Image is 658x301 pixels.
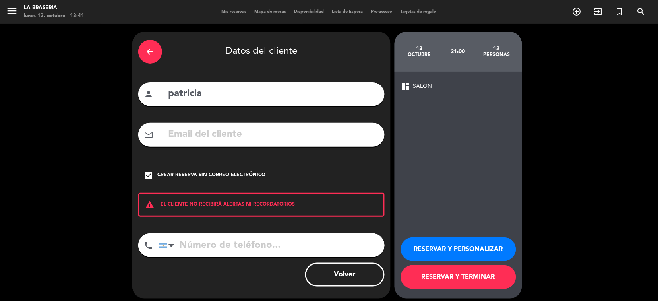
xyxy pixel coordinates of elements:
i: search [637,7,646,16]
button: Volver [305,263,385,287]
div: Argentina: +54 [159,234,178,257]
div: 13 [401,45,439,52]
div: lunes 13. octubre - 13:41 [24,12,84,20]
span: Pre-acceso [367,10,397,14]
button: RESERVAR Y PERSONALIZAR [401,237,516,261]
div: Datos del cliente [138,38,385,66]
i: mail_outline [144,130,154,140]
button: RESERVAR Y TERMINAR [401,265,516,289]
input: Número de teléfono... [159,233,385,257]
div: EL CLIENTE NO RECIBIRÁ ALERTAS NI RECORDATORIOS [138,193,385,217]
i: arrow_back [145,47,155,56]
i: exit_to_app [594,7,603,16]
input: Email del cliente [168,126,379,143]
span: Mapa de mesas [251,10,290,14]
div: La Braseria [24,4,84,12]
div: 21:00 [439,38,477,66]
button: menu [6,5,18,19]
div: Crear reserva sin correo electrónico [158,171,266,179]
span: Tarjetas de regalo [397,10,441,14]
div: octubre [401,52,439,58]
span: dashboard [401,82,410,91]
span: Lista de Espera [328,10,367,14]
span: SALON [413,82,432,91]
i: phone [144,241,153,250]
span: Disponibilidad [290,10,328,14]
span: Mis reservas [218,10,251,14]
div: personas [477,52,516,58]
i: turned_in_not [615,7,625,16]
input: Nombre del cliente [168,86,379,102]
div: 12 [477,45,516,52]
i: menu [6,5,18,17]
i: person [144,89,154,99]
i: warning [139,200,161,210]
i: add_circle_outline [572,7,582,16]
i: check_box [144,171,154,180]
